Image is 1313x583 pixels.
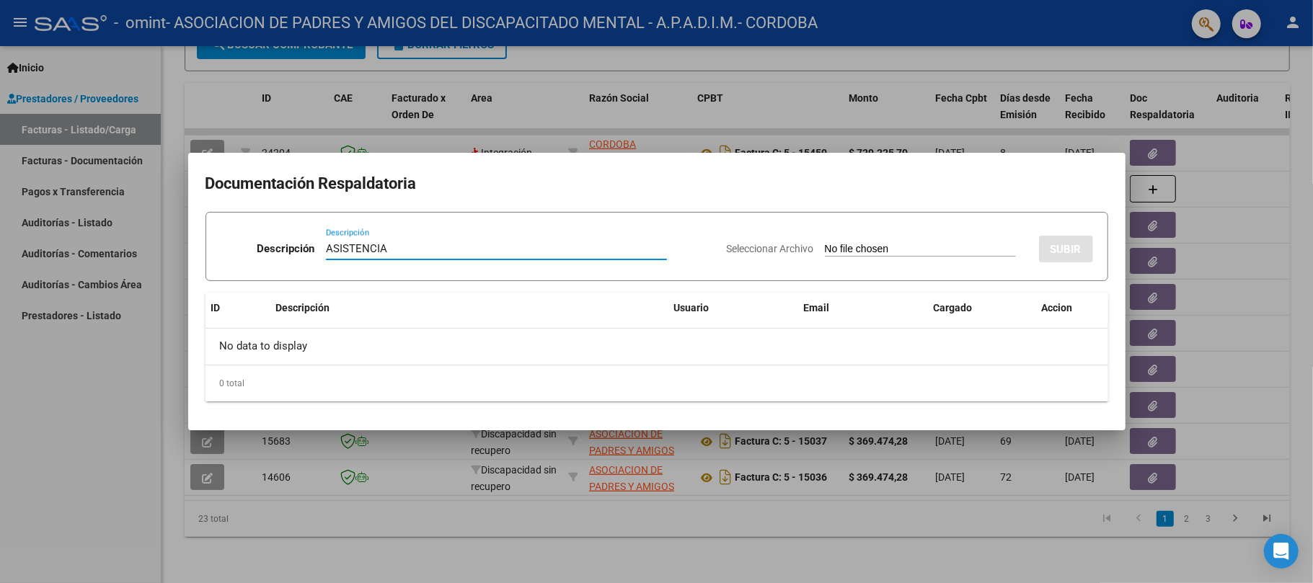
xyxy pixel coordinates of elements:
[257,241,314,257] p: Descripción
[934,302,973,313] span: Cargado
[1036,293,1108,324] datatable-header-cell: Accion
[211,302,221,313] span: ID
[205,365,1108,401] div: 0 total
[1264,534,1299,569] div: Open Intercom Messenger
[668,293,798,324] datatable-header-cell: Usuario
[1039,236,1093,262] button: SUBIR
[270,293,668,324] datatable-header-cell: Descripción
[276,302,330,313] span: Descripción
[1042,302,1073,313] span: Accion
[727,243,814,254] span: Seleccionar Archivo
[205,329,1108,365] div: No data to display
[674,302,709,313] span: Usuario
[928,293,1036,324] datatable-header-cell: Cargado
[798,293,928,324] datatable-header-cell: Email
[205,170,1108,197] h2: Documentación Respaldatoria
[804,302,830,313] span: Email
[1051,243,1082,256] span: SUBIR
[205,293,270,324] datatable-header-cell: ID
